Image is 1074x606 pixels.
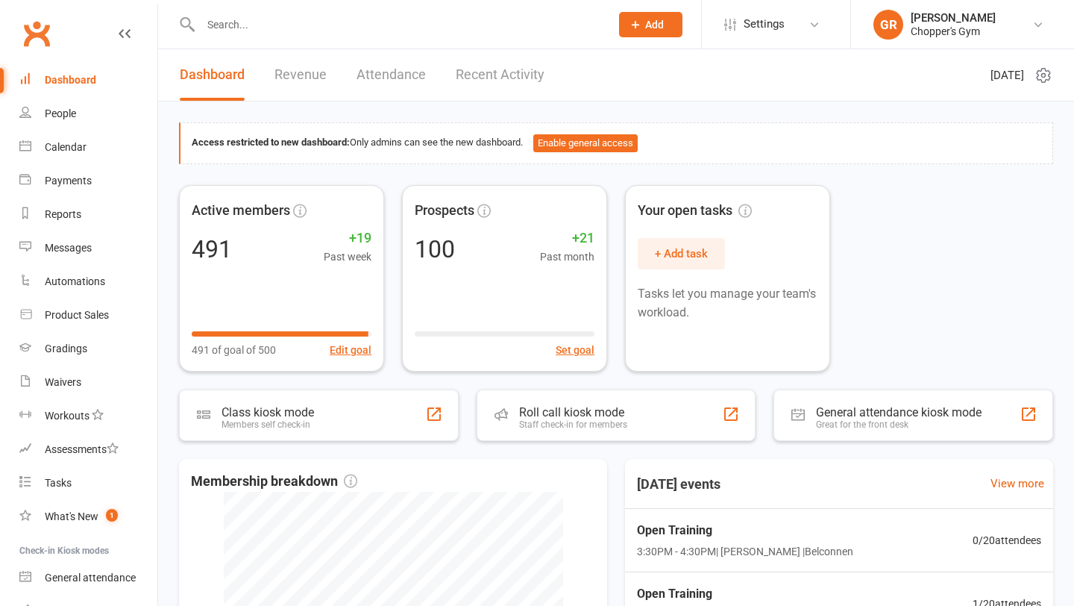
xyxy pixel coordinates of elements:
div: Payments [45,175,92,187]
div: Only admins can see the new dashboard. [192,134,1041,152]
a: Waivers [19,366,157,399]
a: View more [990,475,1044,493]
div: Class kiosk mode [222,405,314,419]
a: Workouts [19,399,157,433]
span: Past week [324,249,371,265]
div: People [45,107,76,119]
div: Members self check-in [222,419,314,430]
a: Attendance [357,49,426,101]
a: Calendar [19,131,157,164]
button: Add [619,12,682,37]
a: Revenue [274,49,327,101]
span: 3:30PM - 4:30PM | [PERSON_NAME] | Belconnen [637,543,853,560]
a: People [19,97,157,131]
div: Roll call kiosk mode [519,405,627,419]
span: Past month [540,249,594,265]
span: Active members [192,200,290,222]
a: Reports [19,198,157,231]
a: Dashboard [19,63,157,97]
div: Chopper's Gym [911,25,996,38]
div: Great for the front desk [816,419,982,430]
span: +21 [540,228,594,249]
div: Reports [45,208,81,220]
span: 1 [106,509,118,522]
p: Tasks let you manage your team's workload. [638,284,817,322]
div: Messages [45,242,92,254]
div: Staff check-in for members [519,419,627,430]
div: Dashboard [45,74,96,86]
span: Open Training [637,521,853,540]
input: Search... [196,14,600,35]
button: + Add task [638,238,725,269]
a: Recent Activity [456,49,544,101]
button: Enable general access [533,134,638,152]
h3: [DATE] events [625,471,732,498]
a: Gradings [19,332,157,366]
span: 491 of goal of 500 [192,342,276,358]
div: Waivers [45,376,81,388]
div: 100 [415,237,455,261]
span: Settings [744,7,785,41]
span: Your open tasks [638,200,752,222]
span: 0 / 20 attendees [973,532,1041,549]
span: [DATE] [990,66,1024,84]
span: Open Training [637,584,885,604]
a: Payments [19,164,157,198]
div: Gradings [45,343,87,354]
div: GR [873,10,903,40]
a: Tasks [19,466,157,500]
button: Set goal [556,342,594,358]
a: Clubworx [18,15,55,52]
div: General attendance kiosk mode [816,405,982,419]
span: +19 [324,228,371,249]
span: Add [645,19,664,31]
a: Assessments [19,433,157,466]
div: [PERSON_NAME] [911,11,996,25]
a: Product Sales [19,299,157,332]
span: Membership breakdown [191,471,357,493]
a: Dashboard [180,49,245,101]
div: General attendance [45,572,136,584]
div: Assessments [45,443,119,455]
a: Automations [19,265,157,299]
a: What's New1 [19,500,157,534]
div: Workouts [45,410,89,422]
div: Tasks [45,477,72,489]
a: Messages [19,231,157,265]
a: General attendance kiosk mode [19,561,157,595]
div: Calendar [45,141,87,153]
span: Prospects [415,200,474,222]
div: 491 [192,237,232,261]
div: Product Sales [45,309,109,321]
button: Edit goal [330,342,371,358]
div: What's New [45,510,98,522]
div: Automations [45,275,105,287]
strong: Access restricted to new dashboard: [192,137,350,148]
